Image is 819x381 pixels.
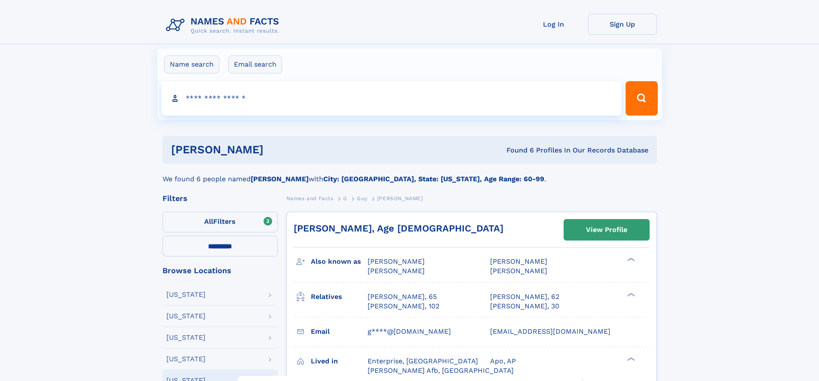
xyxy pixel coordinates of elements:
[519,14,588,35] a: Log In
[163,212,278,232] label: Filters
[490,257,547,265] span: [PERSON_NAME]
[163,164,657,184] div: We found 6 people named with .
[166,356,206,363] div: [US_STATE]
[171,144,385,155] h1: [PERSON_NAME]
[377,195,423,201] span: [PERSON_NAME]
[368,366,514,375] span: [PERSON_NAME] Afb, [GEOGRAPHIC_DATA]
[625,356,635,362] div: ❯
[163,14,286,37] img: Logo Names and Facts
[368,257,425,265] span: [PERSON_NAME]
[251,175,309,183] b: [PERSON_NAME]
[490,267,547,275] span: [PERSON_NAME]
[311,254,368,269] h3: Also known as
[166,334,206,341] div: [US_STATE]
[588,14,657,35] a: Sign Up
[490,327,610,335] span: [EMAIL_ADDRESS][DOMAIN_NAME]
[286,193,334,204] a: Names and Facts
[490,302,559,311] a: [PERSON_NAME], 30
[163,267,278,274] div: Browse Locations
[490,292,559,302] a: [PERSON_NAME], 62
[357,193,367,204] a: Guy
[385,146,648,155] div: Found 6 Profiles In Our Records Database
[564,219,649,240] a: View Profile
[228,55,282,73] label: Email search
[357,195,367,201] span: Guy
[368,302,439,311] a: [PERSON_NAME], 102
[625,292,635,297] div: ❯
[368,292,437,302] a: [PERSON_NAME], 65
[166,291,206,298] div: [US_STATE]
[204,217,213,226] span: All
[586,220,627,240] div: View Profile
[343,193,347,204] a: G
[311,354,368,369] h3: Lived in
[162,81,622,116] input: search input
[343,195,347,201] span: G
[490,357,516,365] span: Apo, AP
[294,223,503,234] a: [PERSON_NAME], Age [DEMOGRAPHIC_DATA]
[311,324,368,339] h3: Email
[164,55,219,73] label: Name search
[625,257,635,262] div: ❯
[311,290,368,304] h3: Relatives
[626,81,657,116] button: Search Button
[368,267,425,275] span: [PERSON_NAME]
[166,313,206,320] div: [US_STATE]
[368,357,478,365] span: Enterprise, [GEOGRAPHIC_DATA]
[323,175,544,183] b: City: [GEOGRAPHIC_DATA], State: [US_STATE], Age Range: 60-99
[163,195,278,202] div: Filters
